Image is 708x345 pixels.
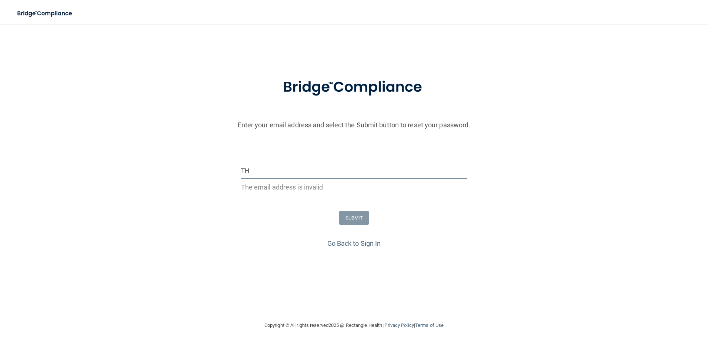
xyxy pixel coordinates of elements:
[11,6,79,21] img: bridge_compliance_login_screen.278c3ca4.svg
[415,322,444,328] a: Terms of Use
[241,181,467,193] p: The email address is invalid
[339,211,369,225] button: SUBMIT
[268,68,440,107] img: bridge_compliance_login_screen.278c3ca4.svg
[384,322,414,328] a: Privacy Policy
[327,240,381,247] a: Go Back to Sign In
[219,314,489,337] div: Copyright © All rights reserved 2025 @ Rectangle Health | |
[241,163,467,179] input: Email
